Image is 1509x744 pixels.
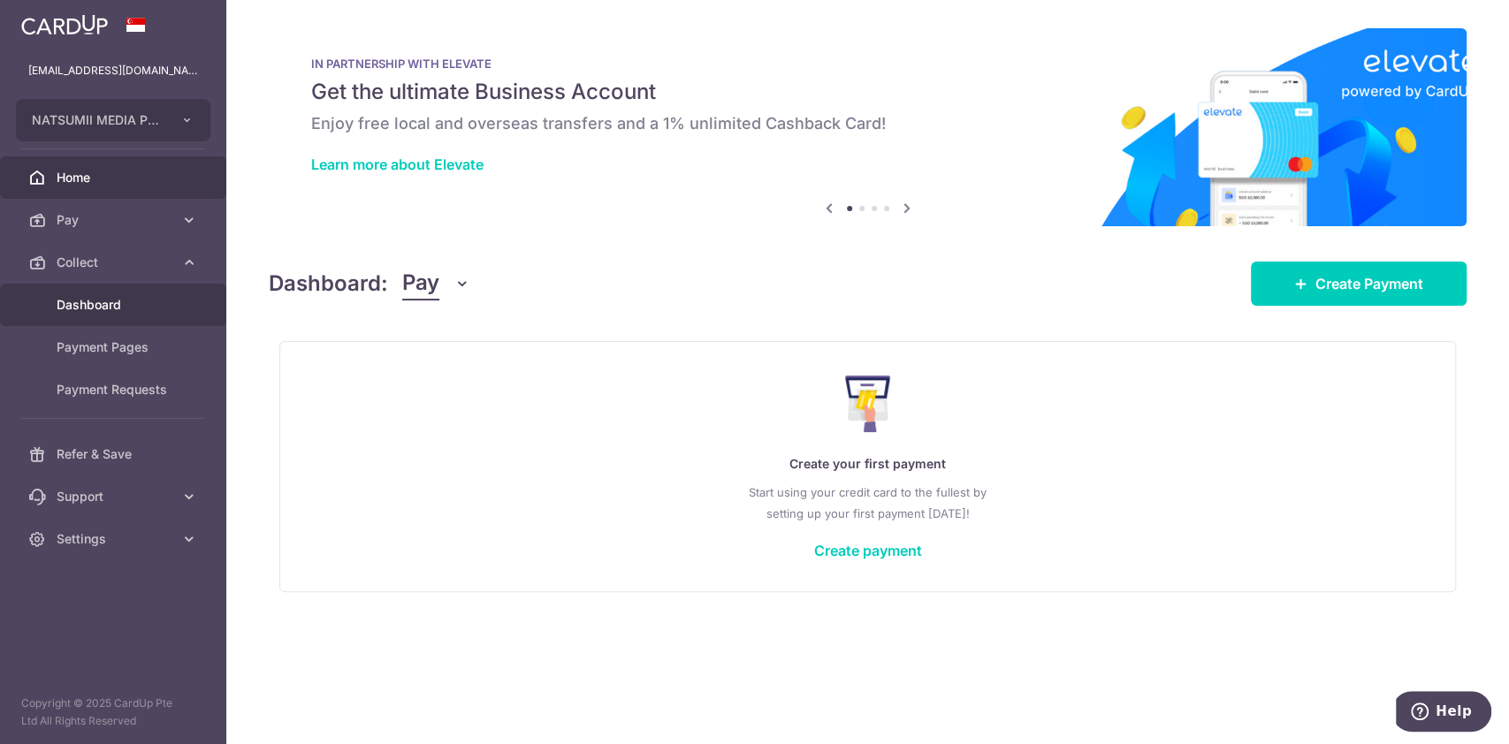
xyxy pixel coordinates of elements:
[814,542,922,559] a: Create payment
[57,338,173,356] span: Payment Pages
[402,267,439,300] span: Pay
[32,111,163,129] span: NATSUMII MEDIA PTE. LTD.
[28,62,198,80] p: [EMAIL_ADDRESS][DOMAIN_NAME]
[1315,273,1423,294] span: Create Payment
[269,268,388,300] h4: Dashboard:
[845,376,890,432] img: Make Payment
[57,169,173,186] span: Home
[57,254,173,271] span: Collect
[1251,262,1467,306] a: Create Payment
[269,28,1467,226] img: Renovation banner
[57,488,173,505] span: Support
[57,296,173,314] span: Dashboard
[16,99,210,141] button: NATSUMII MEDIA PTE. LTD.
[57,530,173,548] span: Settings
[311,78,1424,106] h5: Get the ultimate Business Account
[316,453,1420,474] p: Create your first payment
[57,445,173,463] span: Refer & Save
[311,156,484,173] a: Learn more about Elevate
[1396,691,1491,735] iframe: Opens a widget where you can find more information
[311,57,1424,71] p: IN PARTNERSHIP WITH ELEVATE
[402,267,470,300] button: Pay
[57,381,173,399] span: Payment Requests
[21,14,108,35] img: CardUp
[311,113,1424,134] h6: Enjoy free local and overseas transfers and a 1% unlimited Cashback Card!
[316,482,1420,524] p: Start using your credit card to the fullest by setting up your first payment [DATE]!
[57,211,173,229] span: Pay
